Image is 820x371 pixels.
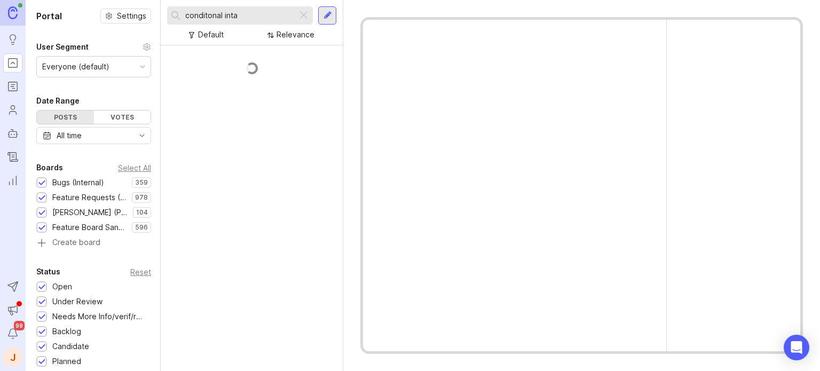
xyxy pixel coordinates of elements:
div: All time [57,130,82,141]
a: Changelog [3,147,22,167]
div: Feature Requests (Internal) [52,192,127,203]
button: Announcements [3,301,22,320]
div: Open Intercom Messenger [784,335,809,360]
div: Needs More Info/verif/repro [52,311,146,322]
div: User Segment [36,41,89,53]
img: Canny Home [8,6,18,19]
div: Status [36,265,60,278]
p: 104 [136,208,148,217]
div: Everyone (default) [42,61,109,73]
span: 99 [14,321,25,330]
div: Default [198,29,224,41]
div: Under Review [52,296,102,307]
div: Planned [52,356,81,367]
button: Send to Autopilot [3,277,22,296]
div: Posts [37,110,94,124]
div: Candidate [52,341,89,352]
div: Feature Board Sandbox [DATE] [52,222,127,233]
div: Votes [94,110,151,124]
div: Select All [118,165,151,171]
a: Roadmaps [3,77,22,96]
div: Date Range [36,94,80,107]
a: Portal [3,53,22,73]
div: Boards [36,161,63,174]
a: Reporting [3,171,22,190]
div: Relevance [277,29,314,41]
button: Settings [100,9,151,23]
button: Notifications [3,324,22,343]
a: Autopilot [3,124,22,143]
a: Create board [36,239,151,248]
a: Ideas [3,30,22,49]
div: Backlog [52,326,81,337]
p: 596 [135,223,148,232]
div: Open [52,281,72,293]
button: J [3,348,22,367]
h1: Portal [36,10,62,22]
a: Users [3,100,22,120]
div: Bugs (Internal) [52,177,104,188]
span: Settings [117,11,146,21]
div: [PERSON_NAME] (Public) [52,207,128,218]
svg: toggle icon [133,131,151,140]
div: Reset [130,269,151,275]
input: Search... [185,10,293,21]
p: 978 [135,193,148,202]
p: 359 [135,178,148,187]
